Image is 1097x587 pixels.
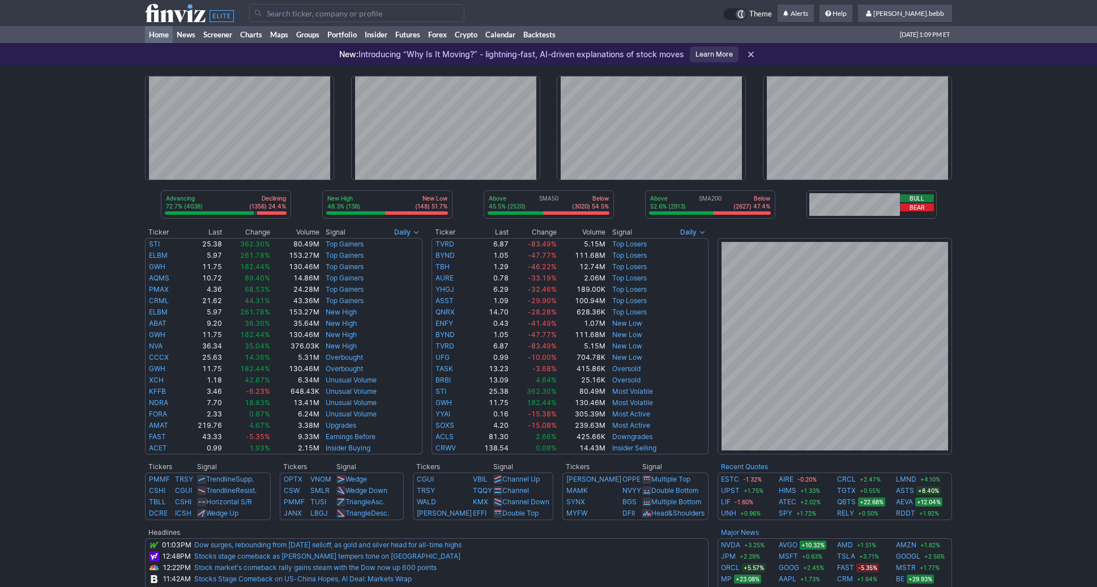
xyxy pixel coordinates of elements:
[436,387,446,395] a: STI
[612,421,650,429] a: Most Active
[557,341,606,352] td: 5.15M
[436,421,454,429] a: SOXS
[173,26,199,43] a: News
[415,194,447,202] p: New Low
[528,342,557,350] span: -83.49%
[149,421,168,429] a: AMAT
[149,319,167,327] a: ABAT
[310,509,328,517] a: LBGJ
[149,444,167,452] a: ACET
[650,202,686,210] p: 52.6% (2913)
[612,342,642,350] a: New Low
[284,509,302,517] a: JANX
[310,497,326,506] a: TUSI
[489,202,526,210] p: 45.5% (2520)
[249,194,286,202] p: Declining
[721,496,731,508] a: LIF
[436,398,452,407] a: GWH
[622,486,641,495] a: NVYY
[721,485,740,496] a: UPST
[326,421,356,429] a: Upgrades
[896,508,915,519] a: RDDT
[436,432,454,441] a: ACLS
[612,319,642,327] a: New Low
[240,308,270,316] span: 261.78%
[612,410,650,418] a: Most Active
[310,475,331,483] a: VNOM
[566,486,588,495] a: MAMK
[528,240,557,248] span: -83.49%
[622,509,635,517] a: DFII
[779,562,799,573] a: GOOG
[194,541,462,549] a: Dow surges, rebounding from [DATE] selloff, as gold and silver head for all-time highs
[557,307,606,318] td: 628.36K
[149,251,168,260] a: ELBM
[733,194,770,202] p: Below
[240,240,270,248] span: 362.30%
[528,296,557,305] span: -29.90%
[649,194,771,211] div: SMA200
[436,308,455,316] a: QNRX
[837,539,853,551] a: AMD
[721,539,740,551] a: NVDA
[183,307,223,318] td: 5.97
[327,202,360,210] p: 48.3% (138)
[249,4,464,22] input: Search
[733,202,770,210] p: (2627) 47.4%
[436,274,454,282] a: AURE
[183,329,223,341] td: 11.75
[721,528,759,537] b: Major News
[612,228,632,237] span: Signal
[149,274,169,282] a: AQMS
[436,262,450,271] a: TBH
[900,194,934,202] button: Bull
[469,307,509,318] td: 14.70
[436,240,454,248] a: TVRD
[690,46,739,62] a: Learn More
[778,5,814,23] a: Alerts
[557,329,606,341] td: 111.68M
[223,227,271,238] th: Change
[271,318,319,329] td: 35.64M
[199,26,236,43] a: Screener
[451,26,481,43] a: Crypto
[837,496,856,508] a: QBTS
[326,228,345,237] span: Signal
[345,486,387,495] a: Wedge Down
[721,562,740,573] a: ORCL
[345,509,389,517] a: TriangleDesc.
[271,375,319,386] td: 6.34M
[183,273,223,284] td: 10.72
[391,26,424,43] a: Futures
[622,475,641,483] a: OPPE
[145,26,173,43] a: Home
[557,273,606,284] td: 2.06M
[502,497,549,506] a: Channel Down
[394,227,411,238] span: Daily
[837,562,854,573] a: FAST
[183,284,223,295] td: 4.36
[721,508,736,519] a: UNH
[557,318,606,329] td: 1.07M
[436,251,455,260] a: BYND
[896,474,916,485] a: LMND
[612,262,647,271] a: Top Losers
[528,353,557,361] span: -10.00%
[612,308,647,316] a: Top Losers
[326,364,363,373] a: Overbought
[175,509,191,517] a: ICSH
[651,475,690,483] a: Multiple Top
[339,49,358,59] span: New:
[502,475,540,483] a: Channel Up
[473,497,488,506] a: KMX
[175,475,193,483] a: TRSY
[206,475,236,483] span: Trendline
[284,486,300,495] a: CSW
[779,573,796,585] a: AAPL
[469,273,509,284] td: 0.78
[481,26,519,43] a: Calendar
[837,508,854,519] a: RELY
[873,9,944,18] span: [PERSON_NAME].bebb
[149,398,168,407] a: NDRA
[271,341,319,352] td: 376.03K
